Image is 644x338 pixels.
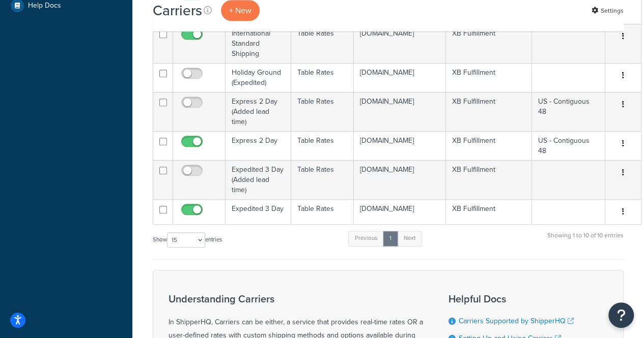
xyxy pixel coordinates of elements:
td: Expedited 3 Day [226,199,291,224]
h3: Helpful Docs [449,293,581,304]
a: Next [397,231,422,246]
a: 1 [383,231,398,246]
td: XB Fulfillment [446,160,532,199]
td: US - Contiguous 48 [532,92,605,131]
div: Showing 1 to 10 of 10 entries [547,230,624,252]
td: XB Fulfillment [446,199,532,224]
span: Help Docs [28,2,61,10]
td: XB Fulfillment [446,131,532,160]
td: Table Rates [291,160,354,199]
label: Show entries [153,232,222,248]
td: XB Fulfillment [446,24,532,63]
td: US - Contiguous 48 [532,131,605,160]
td: XB Fulfillment [446,63,532,92]
td: Expedited 3 Day (Added lead time) [226,160,291,199]
td: International Standard Shipping [226,24,291,63]
td: Holiday Ground (Expedited) [226,63,291,92]
td: Express 2 Day (Added lead time) [226,92,291,131]
td: [DOMAIN_NAME] [354,24,446,63]
td: Table Rates [291,92,354,131]
h3: Understanding Carriers [169,293,423,304]
td: [DOMAIN_NAME] [354,199,446,224]
a: Settings [592,4,624,18]
a: Previous [348,231,384,246]
td: [DOMAIN_NAME] [354,160,446,199]
td: Table Rates [291,24,354,63]
select: Showentries [167,232,205,248]
button: Open Resource Center [608,302,634,328]
h1: Carriers [153,1,202,20]
td: XB Fulfillment [446,92,532,131]
td: [DOMAIN_NAME] [354,63,446,92]
td: [DOMAIN_NAME] [354,131,446,160]
td: Express 2 Day [226,131,291,160]
td: Table Rates [291,199,354,224]
a: Carriers Supported by ShipperHQ [459,316,574,326]
td: [DOMAIN_NAME] [354,92,446,131]
td: Table Rates [291,131,354,160]
td: Table Rates [291,63,354,92]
